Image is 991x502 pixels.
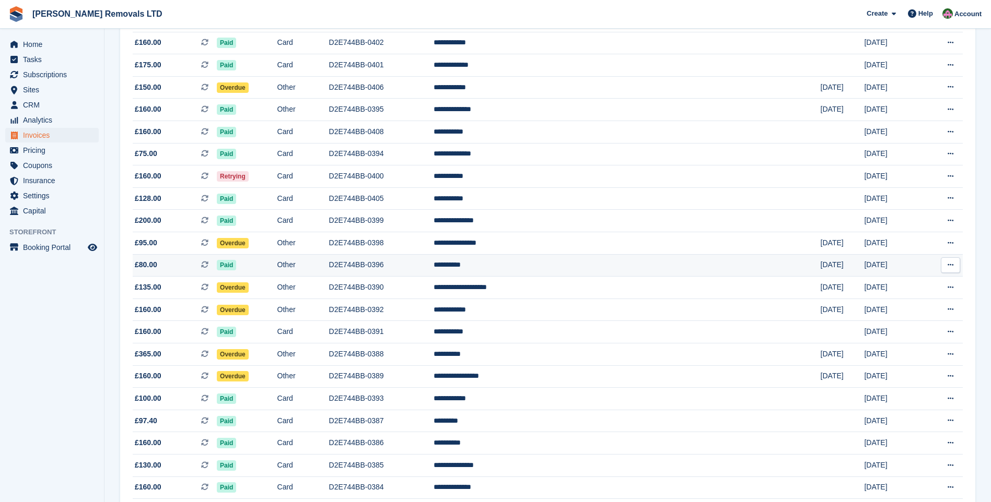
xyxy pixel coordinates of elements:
td: D2E744BB-0398 [329,232,434,254]
span: Paid [217,416,236,426]
td: [DATE] [821,254,865,277]
a: menu [5,113,99,127]
td: Card [277,121,329,144]
td: [DATE] [864,321,921,343]
td: D2E744BB-0400 [329,165,434,188]
td: [DATE] [864,476,921,499]
td: D2E744BB-0386 [329,432,434,455]
td: [DATE] [821,99,865,121]
span: Paid [217,38,236,48]
span: Sites [23,82,86,97]
span: £135.00 [135,282,161,293]
a: menu [5,98,99,112]
td: D2E744BB-0387 [329,410,434,432]
td: D2E744BB-0399 [329,210,434,232]
td: Card [277,143,329,165]
span: £160.00 [135,326,161,337]
span: £100.00 [135,393,161,404]
span: Retrying [217,171,249,182]
a: menu [5,158,99,173]
a: menu [5,52,99,67]
td: [DATE] [864,76,921,99]
td: [DATE] [821,365,865,388]
td: [DATE] [864,410,921,432]
td: D2E744BB-0394 [329,143,434,165]
span: Invoices [23,128,86,142]
span: Account [954,9,982,19]
td: Other [277,365,329,388]
td: D2E744BB-0406 [329,76,434,99]
span: Paid [217,393,236,404]
span: Analytics [23,113,86,127]
span: £97.40 [135,415,157,426]
td: [DATE] [864,388,921,410]
td: [DATE] [864,365,921,388]
a: menu [5,188,99,203]
td: [DATE] [864,32,921,54]
a: menu [5,143,99,158]
td: D2E744BB-0395 [329,99,434,121]
span: Insurance [23,173,86,188]
span: Booking Portal [23,240,86,255]
td: D2E744BB-0396 [329,254,434,277]
span: £160.00 [135,304,161,315]
td: D2E744BB-0391 [329,321,434,343]
td: Other [277,343,329,365]
span: Overdue [217,282,249,293]
span: Paid [217,327,236,337]
td: Card [277,32,329,54]
span: £160.00 [135,126,161,137]
span: £200.00 [135,215,161,226]
span: £175.00 [135,59,161,70]
span: Tasks [23,52,86,67]
span: Overdue [217,82,249,93]
span: Paid [217,482,236,493]
span: Paid [217,216,236,226]
span: Paid [217,460,236,471]
span: Paid [217,149,236,159]
a: menu [5,240,99,255]
td: Other [277,99,329,121]
td: [DATE] [864,343,921,365]
td: [DATE] [864,298,921,321]
span: Capital [23,204,86,218]
img: Paul Withers [942,8,953,19]
td: Card [277,388,329,410]
span: Paid [217,194,236,204]
span: £160.00 [135,104,161,115]
span: Overdue [217,305,249,315]
td: [DATE] [821,76,865,99]
td: Other [277,298,329,321]
td: D2E744BB-0390 [329,277,434,299]
td: [DATE] [864,454,921,476]
span: £160.00 [135,482,161,493]
span: £130.00 [135,460,161,471]
span: £365.00 [135,349,161,360]
td: [DATE] [821,343,865,365]
td: D2E744BB-0388 [329,343,434,365]
span: Paid [217,127,236,137]
td: D2E744BB-0393 [329,388,434,410]
td: [DATE] [864,254,921,277]
td: [DATE] [864,210,921,232]
td: D2E744BB-0402 [329,32,434,54]
span: Subscriptions [23,67,86,82]
td: [DATE] [864,99,921,121]
span: £75.00 [135,148,157,159]
span: £160.00 [135,370,161,381]
a: menu [5,67,99,82]
td: D2E744BB-0392 [329,298,434,321]
td: Other [277,232,329,254]
span: £150.00 [135,82,161,93]
span: Storefront [9,227,104,237]
td: [DATE] [864,432,921,455]
span: CRM [23,98,86,112]
span: Paid [217,104,236,115]
span: Overdue [217,238,249,248]
span: Paid [217,438,236,448]
span: £128.00 [135,193,161,204]
a: menu [5,173,99,188]
a: menu [5,37,99,52]
td: Card [277,187,329,210]
td: Card [277,432,329,455]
